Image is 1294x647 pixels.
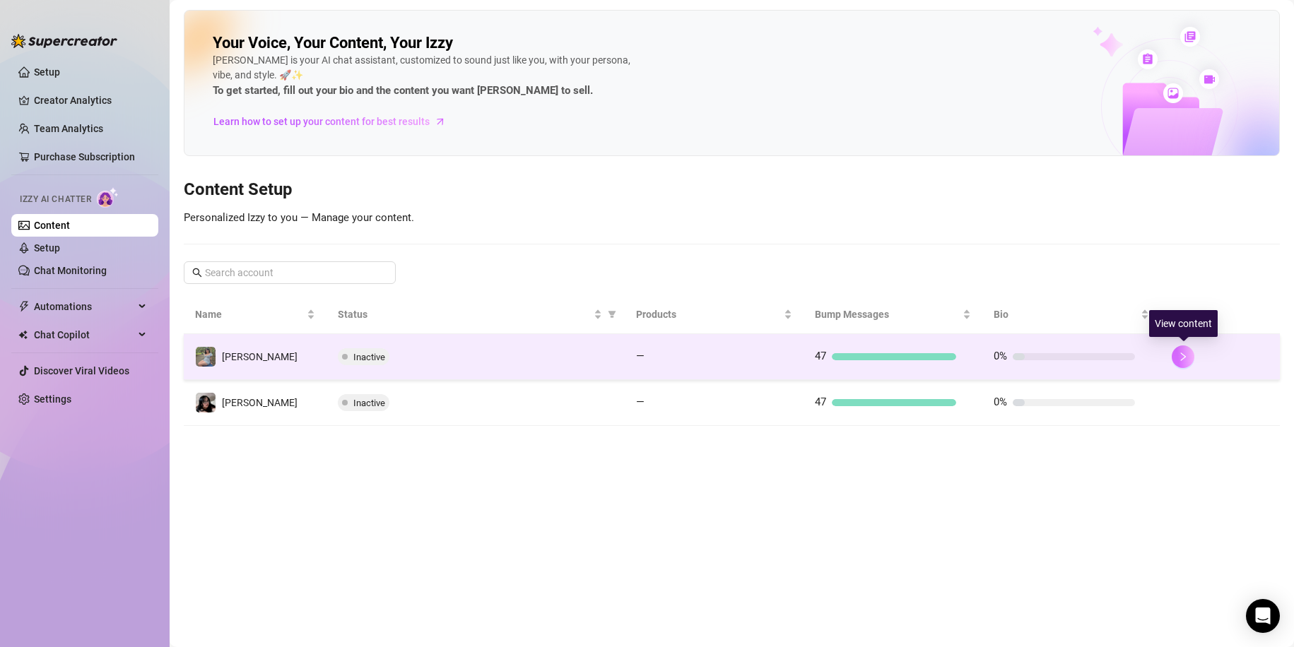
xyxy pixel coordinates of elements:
a: Setup [34,66,60,78]
span: Inactive [353,398,385,408]
a: Discover Viral Videos [34,365,129,376]
span: 0% [994,350,1007,362]
span: arrow-right [433,114,447,129]
a: Team Analytics [34,123,103,134]
a: Settings [34,393,71,405]
div: View content [1149,310,1218,337]
span: 47 [815,396,826,408]
span: Bump Messages [815,307,960,322]
th: Bio [982,295,1161,334]
span: filter [608,310,616,319]
span: Name [195,307,304,322]
img: logo-BBDzfeDw.svg [11,34,117,48]
span: Personalized Izzy to you — Manage your content. [184,211,414,224]
div: Open Intercom Messenger [1246,599,1280,633]
span: 47 [815,350,826,362]
a: Learn how to set up your content for best results [213,110,457,133]
th: Bump Messages [804,295,982,334]
a: Content [34,220,70,231]
th: Products [625,295,804,334]
span: Inactive [353,352,385,362]
a: Setup [34,242,60,254]
span: thunderbolt [18,301,30,312]
h2: Your Voice, Your Content, Your Izzy [213,33,453,53]
span: [PERSON_NAME] [222,351,298,362]
span: filter [605,304,619,325]
img: AI Chatter [97,187,119,208]
span: — [636,350,645,362]
a: Purchase Subscription [34,146,147,168]
img: Chat Copilot [18,330,28,340]
span: [PERSON_NAME] [222,397,298,408]
span: Bio [994,307,1139,322]
span: Izzy AI Chatter [20,193,91,206]
span: 0% [994,396,1007,408]
span: — [636,396,645,408]
a: Creator Analytics [34,89,147,112]
th: Name [184,295,327,334]
h3: Content Setup [184,179,1280,201]
span: right [1178,352,1188,362]
span: Status [338,307,590,322]
th: Status [327,295,624,334]
span: Automations [34,295,134,318]
img: ai-chatter-content-library-cLFOSyPT.png [1060,11,1279,155]
span: Learn how to set up your content for best results [213,114,430,129]
img: Naomi [196,393,216,412]
strong: To get started, fill out your bio and the content you want [PERSON_NAME] to sell. [213,84,593,97]
button: right [1172,345,1194,368]
img: ️Naomi [196,347,216,367]
div: [PERSON_NAME] is your AI chat assistant, customized to sound just like you, with your persona, vi... [213,53,637,100]
a: Chat Monitoring [34,265,107,276]
span: Chat Copilot [34,323,134,346]
span: Products [636,307,781,322]
input: Search account [205,265,376,280]
span: search [192,268,202,278]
